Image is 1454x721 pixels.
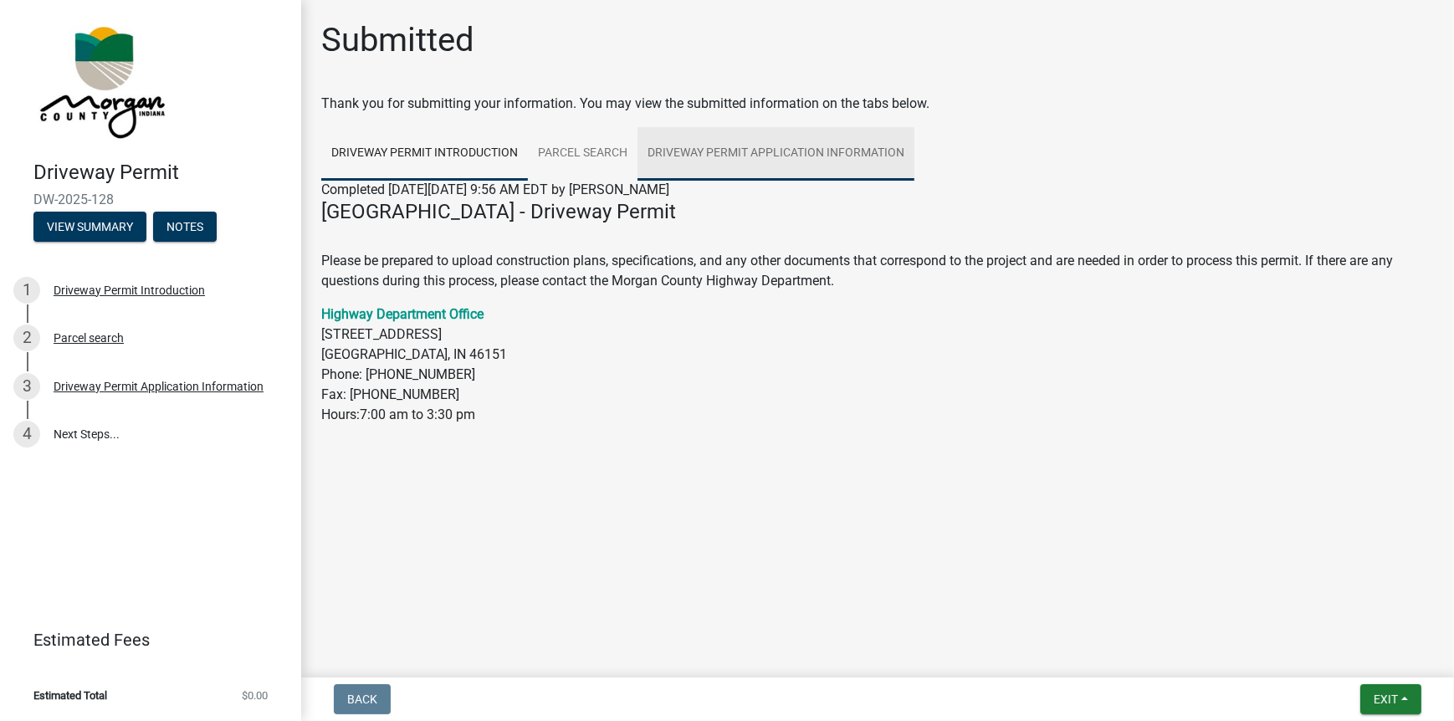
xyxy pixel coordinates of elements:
button: View Summary [33,212,146,242]
div: Thank you for submitting your information. You may view the submitted information on the tabs below. [321,94,1434,114]
button: Exit [1360,684,1421,714]
img: Morgan County, Indiana [33,18,168,143]
div: 4 [13,421,40,447]
a: Driveway Permit Application Information [637,127,914,181]
span: Back [347,693,377,706]
p: [STREET_ADDRESS] [GEOGRAPHIC_DATA], IN 46151 Phone: [PHONE_NUMBER] Fax: [PHONE_NUMBER] Hours:7:00... [321,304,1434,425]
span: DW-2025-128 [33,192,268,207]
div: 1 [13,277,40,304]
a: Estimated Fees [13,623,274,657]
button: Back [334,684,391,714]
p: Please be prepared to upload construction plans, specifications, and any other documents that cor... [321,231,1434,291]
span: Completed [DATE][DATE] 9:56 AM EDT by [PERSON_NAME] [321,182,669,197]
div: Parcel search [54,332,124,344]
wm-modal-confirm: Summary [33,221,146,234]
a: Parcel search [528,127,637,181]
h1: Submitted [321,20,474,60]
div: Driveway Permit Introduction [54,284,205,296]
h4: Driveway Permit [33,161,288,185]
span: Exit [1374,693,1398,706]
button: Notes [153,212,217,242]
div: 2 [13,325,40,351]
a: Highway Department Office [321,306,484,322]
a: Driveway Permit Introduction [321,127,528,181]
wm-modal-confirm: Notes [153,221,217,234]
span: $0.00 [242,690,268,701]
div: 3 [13,373,40,400]
div: Driveway Permit Application Information [54,381,264,392]
span: Estimated Total [33,690,107,701]
h4: [GEOGRAPHIC_DATA] - Driveway Permit [321,200,1434,224]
